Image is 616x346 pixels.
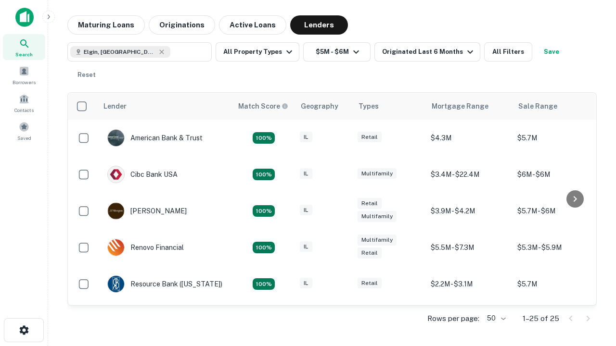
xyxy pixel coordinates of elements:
div: Sale Range [518,100,557,112]
a: Borrowers [3,62,45,88]
div: Originated Last 6 Months [382,46,476,58]
div: Geography [301,100,338,112]
img: picture [108,130,124,146]
td: $5.3M - $5.9M [513,229,599,266]
div: Matching Properties: 7, hasApolloMatch: undefined [253,132,275,144]
div: Multifamily [358,168,397,179]
div: American Bank & Trust [107,129,203,147]
div: Multifamily [358,235,397,246]
div: IL [300,278,312,289]
span: Elgin, [GEOGRAPHIC_DATA], [GEOGRAPHIC_DATA] [84,48,156,56]
div: Retail [358,132,382,143]
span: Contacts [14,106,34,114]
button: Save your search to get updates of matches that match your search criteria. [536,42,567,62]
p: 1–25 of 25 [523,313,559,324]
img: picture [108,239,124,256]
td: $5.7M [513,120,599,156]
span: Borrowers [13,78,36,86]
th: Capitalize uses an advanced AI algorithm to match your search with the best lender. The match sco... [232,93,295,120]
img: picture [108,203,124,219]
th: Mortgage Range [426,93,513,120]
th: Lender [98,93,232,120]
td: $3.4M - $22.4M [426,156,513,193]
div: Lender [103,100,127,112]
div: [PERSON_NAME] [107,202,187,220]
td: $3.9M - $4.2M [426,193,513,229]
td: $2.2M - $3.1M [426,266,513,302]
img: picture [108,276,124,292]
div: Resource Bank ([US_STATE]) [107,275,222,293]
td: $5.6M [513,302,599,339]
div: Capitalize uses an advanced AI algorithm to match your search with the best lender. The match sco... [238,101,288,111]
div: Mortgage Range [432,100,488,112]
button: All Property Types [216,42,299,62]
button: All Filters [484,42,532,62]
p: Rows per page: [427,313,479,324]
td: $5.5M - $7.3M [426,229,513,266]
td: $5.7M [513,266,599,302]
button: Maturing Loans [67,15,145,35]
button: Active Loans [219,15,286,35]
div: 50 [483,311,507,325]
div: IL [300,205,312,216]
a: Search [3,34,45,60]
iframe: Chat Widget [568,238,616,284]
button: Originations [149,15,215,35]
th: Geography [295,93,353,120]
div: Retail [358,278,382,289]
div: Renovo Financial [107,239,184,256]
button: Reset [71,65,102,85]
a: Saved [3,118,45,144]
div: Cibc Bank USA [107,166,178,183]
div: IL [300,132,312,143]
div: Retail [358,198,382,209]
th: Sale Range [513,93,599,120]
img: capitalize-icon.png [15,8,34,27]
th: Types [353,93,426,120]
td: $4.3M [426,120,513,156]
button: Lenders [290,15,348,35]
td: $4M [426,302,513,339]
div: Matching Properties: 4, hasApolloMatch: undefined [253,169,275,180]
button: Originated Last 6 Months [374,42,480,62]
td: $6M - $6M [513,156,599,193]
button: $5M - $6M [303,42,371,62]
span: Saved [17,134,31,142]
img: picture [108,166,124,183]
div: Retail [358,247,382,259]
div: Matching Properties: 4, hasApolloMatch: undefined [253,278,275,290]
div: IL [300,241,312,252]
div: IL [300,168,312,179]
div: Types [359,100,379,112]
h6: Match Score [238,101,286,111]
span: Search [15,50,33,58]
td: $5.7M - $6M [513,193,599,229]
div: Matching Properties: 4, hasApolloMatch: undefined [253,242,275,253]
div: Multifamily [358,211,397,222]
div: Matching Properties: 4, hasApolloMatch: undefined [253,205,275,217]
a: Contacts [3,90,45,116]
